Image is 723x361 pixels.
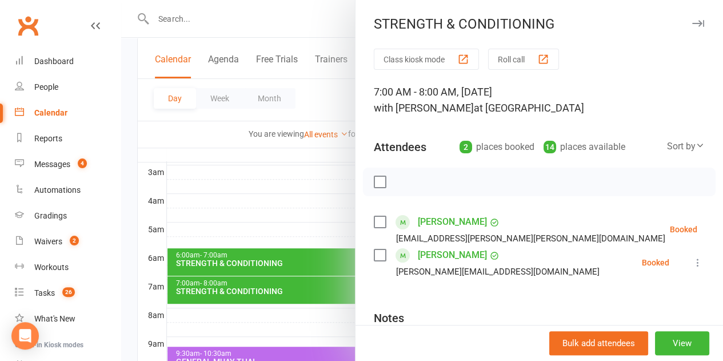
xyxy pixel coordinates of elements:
button: View [655,331,709,355]
a: Reports [15,126,121,152]
a: [PERSON_NAME] [418,213,487,231]
span: 2 [70,236,79,245]
div: Booked [670,225,697,233]
a: Waivers 2 [15,229,121,255]
a: Messages 4 [15,152,121,177]
a: Calendar [15,100,121,126]
div: Workouts [34,263,69,272]
a: Clubworx [14,11,42,40]
a: People [15,74,121,100]
div: places available [544,139,625,155]
a: Workouts [15,255,121,280]
div: Reports [34,134,62,143]
div: Calendar [34,108,67,117]
div: Sort by [667,139,705,154]
button: Class kiosk mode [374,49,479,70]
div: 7:00 AM - 8:00 AM, [DATE] [374,84,705,116]
a: Gradings [15,203,121,229]
div: 2 [460,141,472,153]
div: [EMAIL_ADDRESS][PERSON_NAME][PERSON_NAME][DOMAIN_NAME] [396,231,665,246]
div: Automations [34,185,81,195]
a: Dashboard [15,49,121,74]
div: STRENGTH & CONDITIONING [355,16,723,32]
button: Bulk add attendees [549,331,648,355]
div: Open Intercom Messenger [11,322,39,350]
div: People [34,82,58,92]
div: Notes [374,310,404,326]
span: with [PERSON_NAME] [374,102,474,114]
div: Booked [642,259,669,267]
div: Messages [34,160,70,169]
div: Waivers [34,237,62,246]
a: [PERSON_NAME] [418,246,487,264]
div: [PERSON_NAME][EMAIL_ADDRESS][DOMAIN_NAME] [396,264,600,279]
div: Tasks [34,288,55,297]
span: 26 [62,287,75,297]
a: Tasks 26 [15,280,121,306]
div: places booked [460,139,534,155]
span: at [GEOGRAPHIC_DATA] [474,102,584,114]
div: 14 [544,141,556,153]
div: Attendees [374,139,426,155]
div: What's New [34,314,75,323]
a: What's New [15,306,121,332]
button: Roll call [488,49,559,70]
div: Dashboard [34,57,74,66]
a: Automations [15,177,121,203]
span: 4 [78,158,87,168]
div: Gradings [34,211,67,220]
